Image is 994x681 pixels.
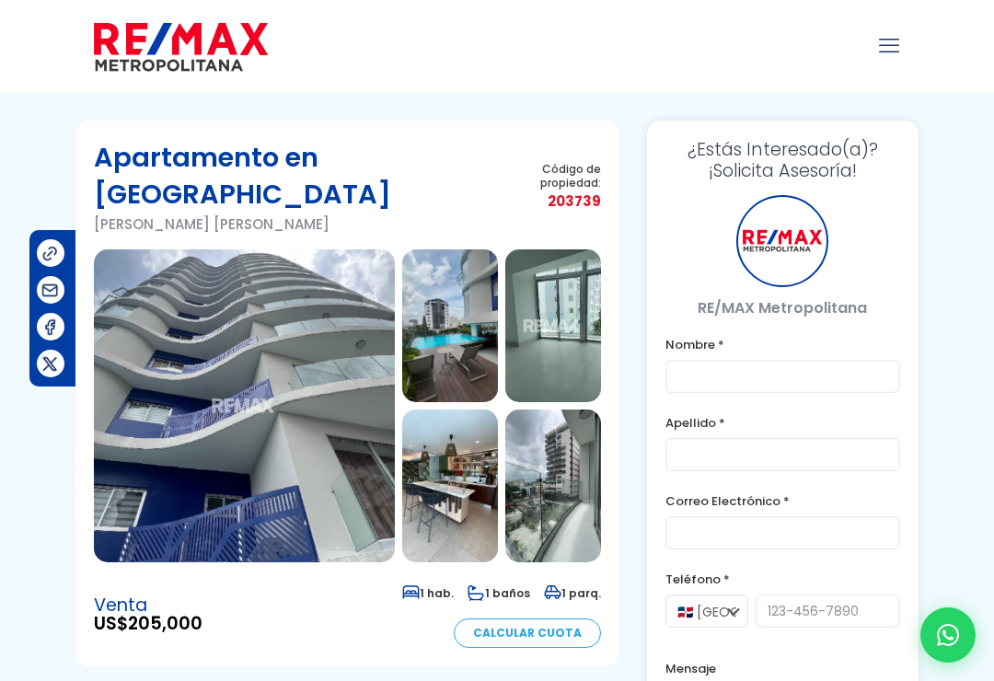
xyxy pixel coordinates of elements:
[665,296,900,319] p: RE/MAX Metropolitana
[505,249,601,402] img: Apartamento en Piantini
[40,244,60,263] img: Compartir
[665,333,900,356] label: Nombre *
[40,281,60,300] img: Compartir
[128,611,202,636] span: 205,000
[665,657,900,680] label: Mensaje
[402,249,498,402] img: Apartamento en Piantini
[665,490,900,513] label: Correo Electrónico *
[94,249,395,562] img: Apartamento en Piantini
[94,596,202,615] span: Venta
[402,585,454,601] span: 1 hab.
[665,139,900,181] h3: ¡Solicita Asesoría!
[505,190,601,213] span: 203739
[40,317,60,337] img: Compartir
[94,615,202,633] span: US$
[665,411,900,434] label: Apellido *
[94,139,505,213] h1: Apartamento en [GEOGRAPHIC_DATA]
[665,568,900,591] label: Teléfono *
[468,585,530,601] span: 1 baños
[40,354,60,374] img: Compartir
[736,195,828,287] div: RE/MAX Metropolitana
[402,410,498,562] img: Apartamento en Piantini
[873,30,905,62] a: mobile menu
[454,618,601,648] a: Calcular Cuota
[505,410,601,562] img: Apartamento en Piantini
[94,19,268,75] img: remax-metropolitana-logo
[665,139,900,160] span: ¿Estás Interesado(a)?
[756,594,900,628] input: 123-456-7890
[94,213,505,236] p: [PERSON_NAME] [PERSON_NAME]
[505,162,601,190] span: Código de propiedad:
[544,585,601,601] span: 1 parq.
